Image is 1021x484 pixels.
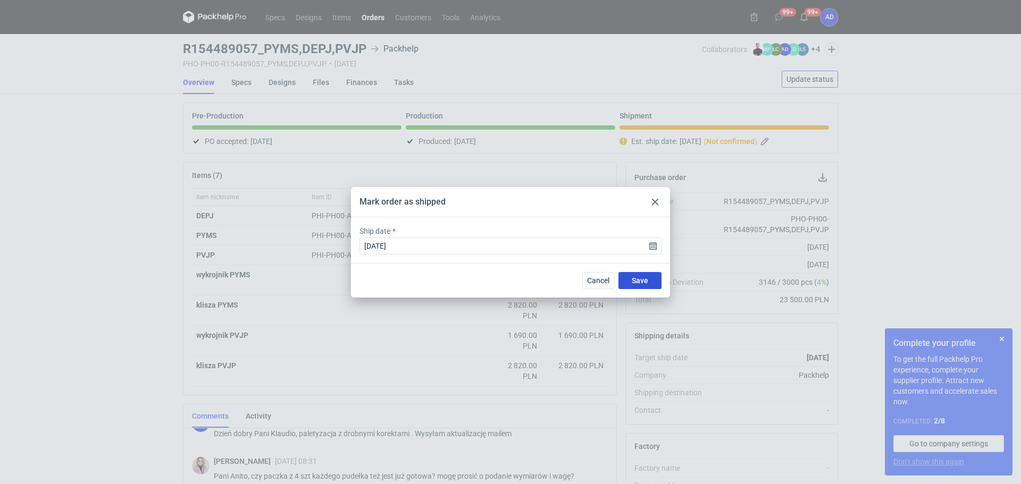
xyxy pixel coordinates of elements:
[618,272,662,289] button: Save
[359,196,446,208] div: Mark order as shipped
[587,277,609,284] span: Cancel
[359,226,390,236] label: Ship date
[582,272,614,289] button: Cancel
[632,277,648,284] span: Save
